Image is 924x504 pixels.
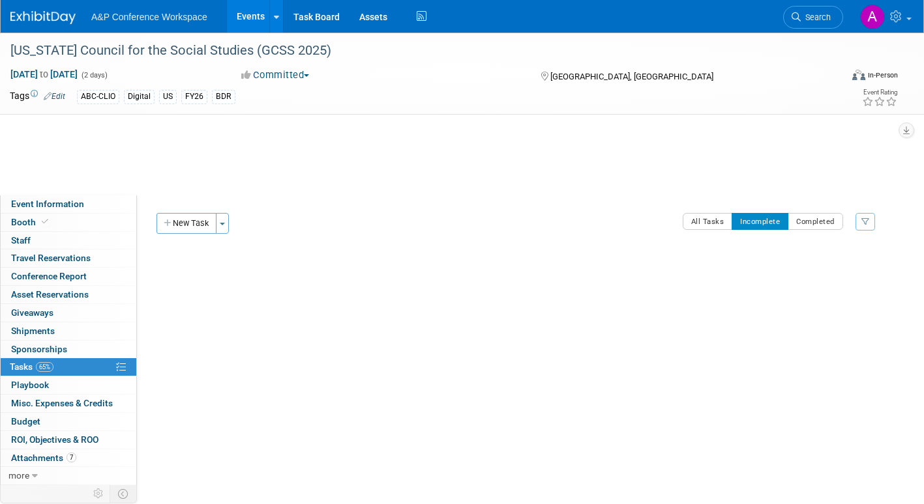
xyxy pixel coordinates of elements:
span: Staff [11,235,31,245]
span: [GEOGRAPHIC_DATA], [GEOGRAPHIC_DATA] [550,72,713,81]
img: Format-Inperson.png [852,70,865,80]
a: Budget [1,413,136,430]
td: Personalize Event Tab Strip [87,485,110,502]
a: Staff [1,232,136,249]
button: Committed [237,68,314,82]
a: Event Information [1,195,136,213]
div: BDR [212,90,235,104]
span: Conference Report [11,271,87,281]
a: Edit [44,92,65,101]
div: ABC-CLIO [77,90,119,104]
div: [US_STATE] Council for the Social Studies (GCSS 2025) [6,39,822,63]
td: Toggle Event Tabs [110,485,137,502]
span: Asset Reservations [11,289,89,300]
a: Giveaways [1,304,136,322]
a: Booth [1,214,136,231]
a: Playbook [1,376,136,394]
a: Asset Reservations [1,286,136,303]
div: Digital [124,90,155,104]
span: Budget [11,416,40,427]
button: New Task [156,213,216,234]
span: Sponsorships [11,344,67,354]
a: Attachments7 [1,449,136,467]
img: Amanda Oney [860,5,885,29]
div: Event Format [766,68,898,87]
a: Travel Reservations [1,249,136,267]
button: Incomplete [732,213,788,230]
span: A&P Conference Workspace [91,12,207,22]
button: All Tasks [683,213,733,230]
img: ExhibitDay [10,11,76,24]
a: Search [783,6,843,29]
span: more [8,470,29,481]
span: Travel Reservations [11,253,91,263]
a: Conference Report [1,268,136,285]
a: Sponsorships [1,341,136,358]
span: Event Information [11,199,84,209]
span: Attachments [11,453,76,463]
a: ROI, Objectives & ROO [1,431,136,449]
span: Misc. Expenses & Credits [11,398,113,408]
td: Tags [10,89,65,104]
span: Tasks [10,361,53,372]
button: Completed [788,213,843,230]
a: Shipments [1,322,136,340]
div: FY26 [181,90,207,104]
div: Event Rating [862,89,897,96]
span: (2 days) [80,71,108,79]
span: ROI, Objectives & ROO [11,434,98,445]
span: Playbook [11,380,49,390]
span: 65% [36,362,53,372]
i: Booth reservation complete [42,218,48,225]
a: more [1,467,136,484]
span: [DATE] [DATE] [10,68,78,80]
span: Shipments [11,326,55,336]
span: to [38,69,50,79]
span: 7 [67,453,76,462]
div: In-Person [867,70,898,80]
span: Giveaways [11,307,53,318]
div: US [159,90,177,104]
a: Tasks65% [1,358,136,376]
span: Search [801,12,831,22]
span: Booth [11,217,51,227]
a: Misc. Expenses & Credits [1,395,136,412]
